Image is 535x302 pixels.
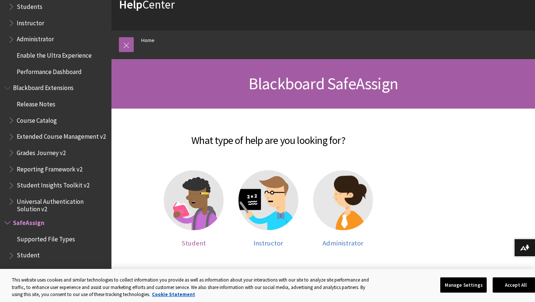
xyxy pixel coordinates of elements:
[17,233,75,243] span: Supported File Types
[13,216,45,226] span: SafeAssign
[17,17,44,27] span: Instructor
[313,170,373,230] img: Administrator help
[17,163,82,173] span: Reporting Framework v2
[164,170,224,230] img: Student help
[182,239,206,247] span: Student
[4,82,107,213] nav: Book outline for Blackboard Extensions
[141,36,155,45] a: Home
[4,216,107,294] nav: Book outline for Blackboard SafeAssign
[13,82,74,92] span: Blackboard Extensions
[152,291,195,298] a: More information about your privacy, opens in a new tab
[164,170,224,247] a: Student help Student
[17,114,57,124] span: Course Catalog
[440,277,487,293] button: Manage Settings
[17,49,92,59] span: Enable the Ultra Experience
[239,170,298,230] img: Instructor help
[12,276,374,298] div: This website uses cookies and similar technologies to collect information you provide as well as ...
[17,131,106,141] span: Extended Course Management v2
[313,170,373,247] a: Administrator help Administrator
[119,123,418,148] h2: What type of help are you looking for?
[322,239,363,247] span: Administrator
[249,73,398,94] span: Blackboard SafeAssign
[17,179,90,189] span: Student Insights Toolkit v2
[17,147,66,157] span: Grades Journey v2
[239,170,298,247] a: Instructor help Instructor
[17,249,40,259] span: Student
[17,265,44,275] span: Instructor
[17,33,54,43] span: Administrator
[17,195,106,213] span: Universal Authentication Solution v2
[17,98,55,108] span: Release Notes
[17,0,42,10] span: Students
[17,65,82,75] span: Performance Dashboard
[253,239,283,247] span: Instructor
